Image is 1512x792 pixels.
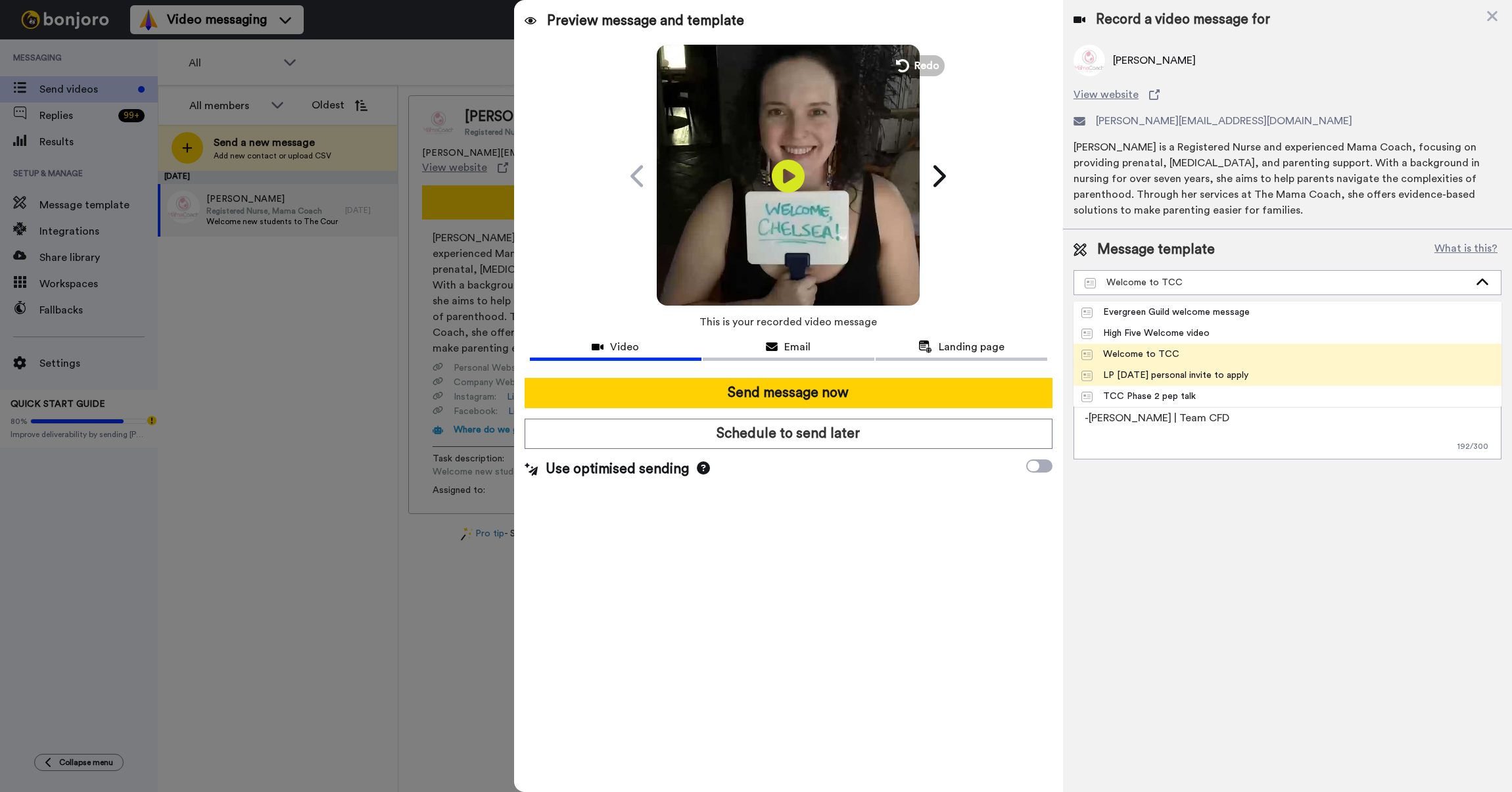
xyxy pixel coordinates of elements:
[1081,369,1248,382] div: LP [DATE] personal invite to apply
[939,339,1004,355] span: Landing page
[699,308,877,337] span: This is your recorded video message
[1074,139,1501,218] div: [PERSON_NAME] is a Registered Nurse and experienced Mama Coach, focusing on providing prenatal, [...
[1081,390,1196,403] div: TCC Phase 2 pep talk
[610,339,639,355] span: Video
[525,419,1052,449] button: Schedule to send later
[1081,371,1093,381] img: Message-temps.svg
[1085,276,1469,289] div: Welcome to TCC
[1081,306,1250,319] div: Evergreen Guild welcome message
[1081,329,1093,339] img: Message-temps.svg
[1074,87,1501,103] a: View website
[1081,327,1210,340] div: High Five Welcome video
[1097,240,1215,260] span: Message template
[1074,87,1139,103] span: View website
[1096,113,1352,129] span: [PERSON_NAME][EMAIL_ADDRESS][DOMAIN_NAME]
[784,339,811,355] span: Email
[1081,348,1179,361] div: Welcome to TCC
[1430,240,1501,260] button: What is this?
[525,378,1052,408] button: Send message now
[1081,308,1093,318] img: Message-temps.svg
[546,459,689,479] span: Use optimised sending
[1081,392,1093,402] img: Message-temps.svg
[1085,278,1096,289] img: Message-temps.svg
[1081,350,1093,360] img: Message-temps.svg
